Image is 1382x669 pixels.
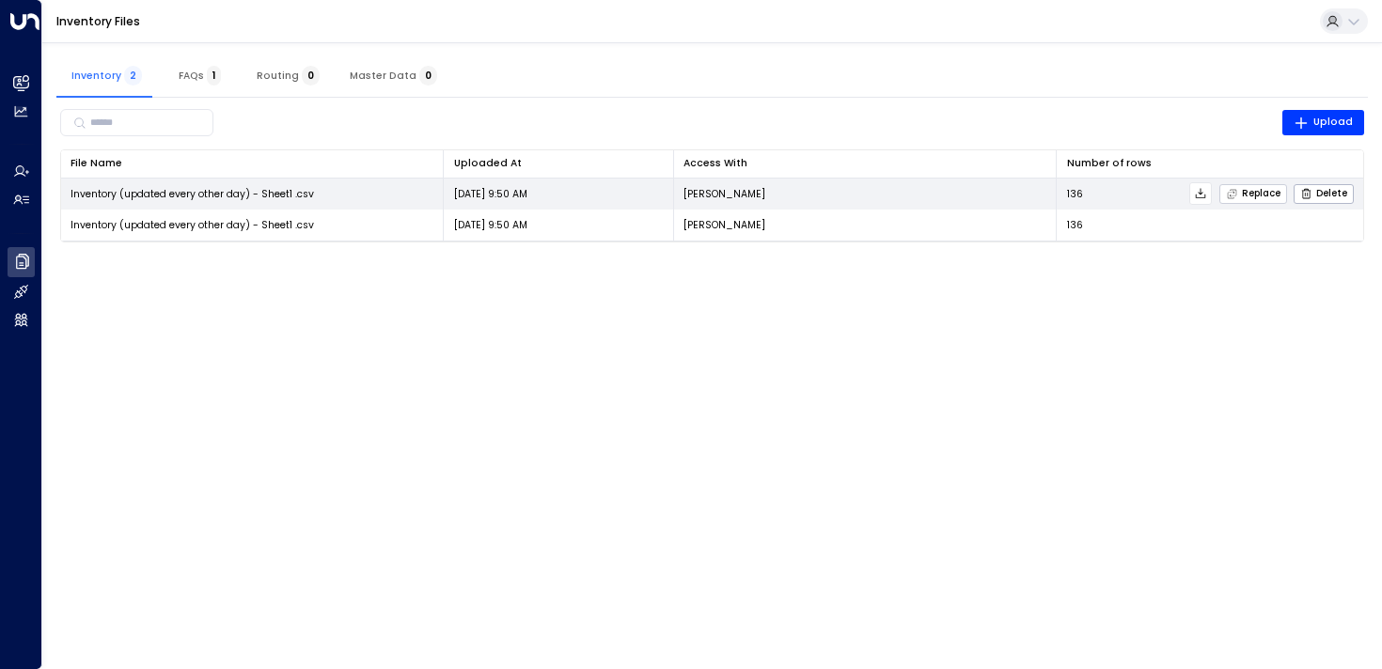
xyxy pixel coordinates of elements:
div: File Name [71,155,122,172]
span: Delete [1300,188,1347,200]
span: Upload [1294,114,1354,131]
span: Inventory (updated every other day) - Sheet1 .csv [71,218,314,232]
button: Delete [1294,184,1354,204]
span: Replace [1226,188,1280,200]
span: Routing [257,70,320,82]
p: [PERSON_NAME] [683,218,765,232]
span: Master Data [350,70,437,82]
div: Number of rows [1067,155,1354,172]
div: File Name [71,155,433,172]
div: Access With [683,155,1046,172]
span: 136 [1067,218,1083,232]
div: Number of rows [1067,155,1152,172]
span: 136 [1067,187,1083,201]
a: Inventory Files [56,13,140,29]
span: 1 [207,66,221,86]
div: Uploaded At [454,155,664,172]
p: [DATE] 9:50 AM [454,187,527,201]
span: FAQs [179,70,221,82]
span: 0 [302,66,320,86]
span: Inventory [71,70,142,82]
button: Replace [1219,184,1287,204]
p: [DATE] 9:50 AM [454,218,527,232]
span: Inventory (updated every other day) - Sheet1 .csv [71,187,314,201]
span: 0 [419,66,437,86]
span: 2 [124,66,142,86]
p: [PERSON_NAME] [683,187,765,201]
div: Uploaded At [454,155,522,172]
button: Upload [1282,110,1365,136]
